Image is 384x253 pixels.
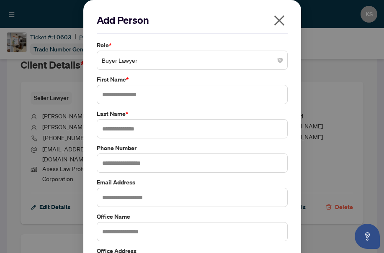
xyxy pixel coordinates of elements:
[97,75,288,84] label: First Name
[97,13,288,27] h2: Add Person
[273,14,286,27] span: close
[97,41,288,50] label: Role
[97,109,288,118] label: Last Name
[355,224,380,249] button: Open asap
[97,178,288,187] label: Email Address
[97,212,288,221] label: Office Name
[97,143,288,153] label: Phone Number
[278,58,283,63] span: close-circle
[102,52,283,68] span: Buyer Lawyer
